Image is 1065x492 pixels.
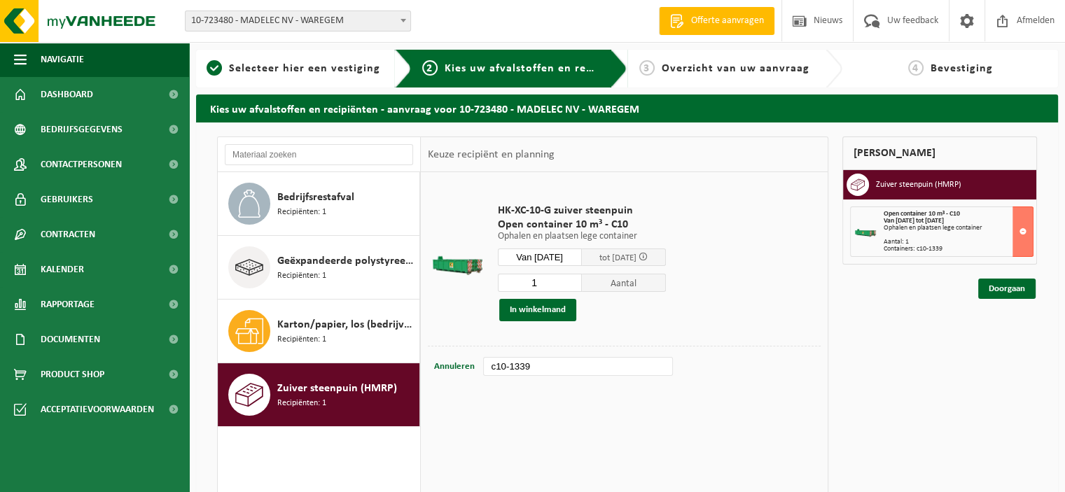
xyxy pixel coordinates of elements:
div: Containers: c10-1339 [884,246,1033,253]
span: Contactpersonen [41,147,122,182]
button: Karton/papier, los (bedrijven) Recipiënten: 1 [218,300,420,363]
span: 10-723480 - MADELEC NV - WAREGEM [186,11,410,31]
span: Kies uw afvalstoffen en recipiënten [445,63,637,74]
a: 1Selecteer hier een vestiging [203,60,384,77]
span: 4 [908,60,924,76]
button: In winkelmand [499,299,576,321]
span: 3 [639,60,655,76]
div: Ophalen en plaatsen lege container [884,225,1033,232]
span: Product Shop [41,357,104,392]
input: Selecteer datum [498,248,582,266]
span: Selecteer hier een vestiging [229,63,380,74]
span: 1 [207,60,222,76]
span: Open container 10 m³ - C10 [884,210,960,218]
span: Kalender [41,252,84,287]
span: Recipiënten: 1 [277,333,326,346]
span: tot [DATE] [599,253,636,262]
span: Aantal [582,274,666,292]
button: Bedrijfsrestafval Recipiënten: 1 [218,172,420,236]
span: Zuiver steenpuin (HMRP) [277,380,397,397]
span: Open container 10 m³ - C10 [498,218,666,232]
span: Recipiënten: 1 [277,269,326,283]
span: Bedrijfsgegevens [41,112,123,147]
span: Recipiënten: 1 [277,206,326,219]
h3: Zuiver steenpuin (HMRP) [876,174,961,196]
button: Zuiver steenpuin (HMRP) Recipiënten: 1 [218,363,420,426]
span: 2 [422,60,438,76]
button: Annuleren [433,357,476,377]
span: Bevestiging [931,63,993,74]
span: Contracten [41,217,95,252]
span: Documenten [41,322,100,357]
span: Gebruikers [41,182,93,217]
strong: Van [DATE] tot [DATE] [884,217,944,225]
span: Overzicht van uw aanvraag [662,63,809,74]
p: Ophalen en plaatsen lege container [498,232,666,241]
span: Annuleren [434,362,475,371]
button: Geëxpandeerde polystyreen (EPS) verpakking (< 1 m² per stuk), recycleerbaar Recipiënten: 1 [218,236,420,300]
h2: Kies uw afvalstoffen en recipiënten - aanvraag voor 10-723480 - MADELEC NV - WAREGEM [196,94,1058,122]
div: [PERSON_NAME] [842,136,1037,170]
span: Recipiënten: 1 [277,397,326,410]
span: Bedrijfsrestafval [277,189,354,206]
span: Navigatie [41,42,84,77]
span: 10-723480 - MADELEC NV - WAREGEM [185,10,411,31]
span: Acceptatievoorwaarden [41,392,154,427]
input: Materiaal zoeken [225,144,413,165]
input: bv. C10-005 [483,357,672,376]
span: Offerte aanvragen [688,14,767,28]
span: Geëxpandeerde polystyreen (EPS) verpakking (< 1 m² per stuk), recycleerbaar [277,253,416,269]
span: Dashboard [41,77,93,112]
a: Offerte aanvragen [659,7,774,35]
div: Aantal: 1 [884,239,1033,246]
div: Keuze recipiënt en planning [421,137,561,172]
span: Rapportage [41,287,95,322]
span: HK-XC-10-G zuiver steenpuin [498,204,666,218]
a: Doorgaan [978,279,1036,299]
span: Karton/papier, los (bedrijven) [277,316,416,333]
